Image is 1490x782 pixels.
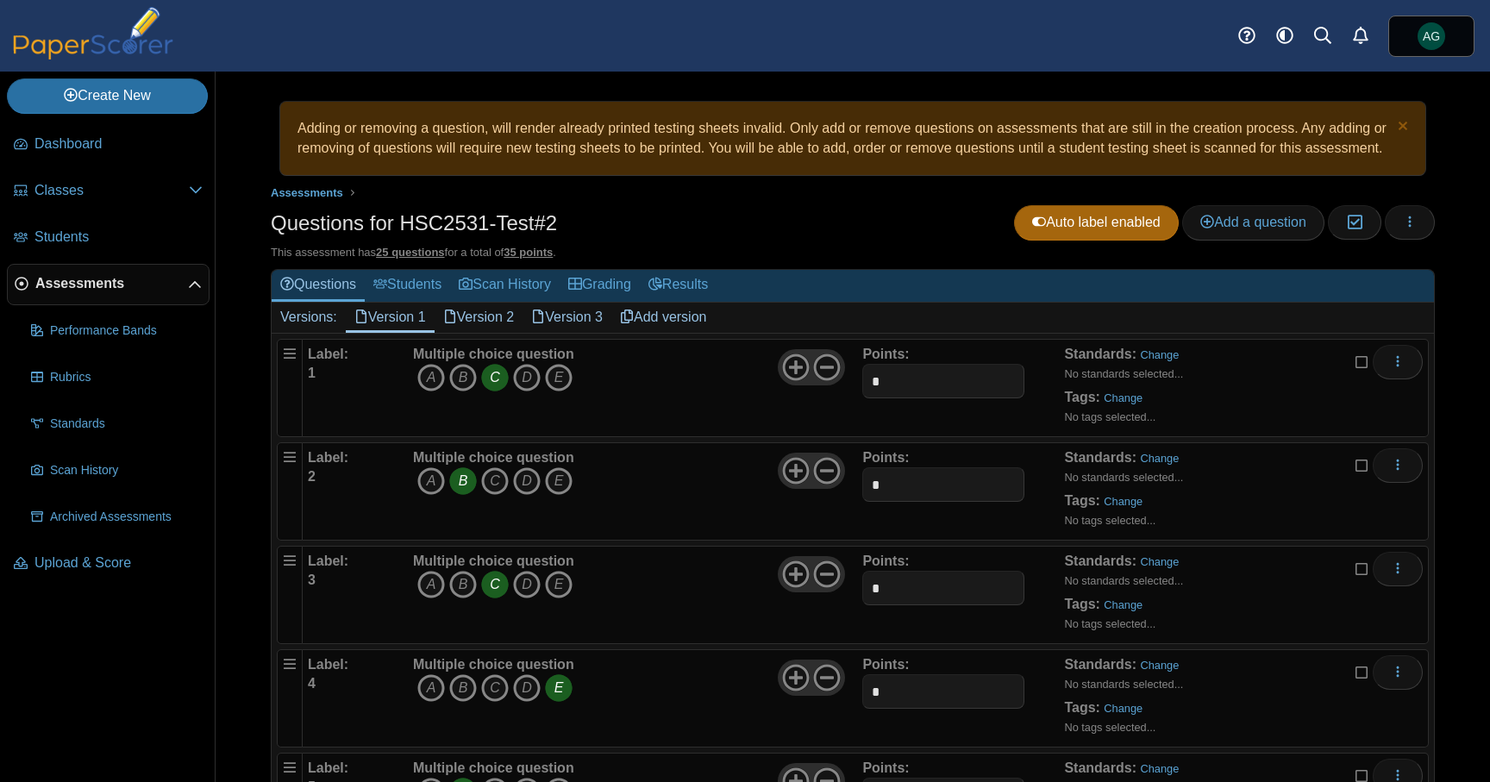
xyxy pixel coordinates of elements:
[481,674,509,702] i: C
[450,270,560,302] a: Scan History
[523,303,611,332] a: Version 3
[1140,762,1179,775] a: Change
[346,303,435,332] a: Version 1
[1064,390,1099,404] b: Tags:
[413,450,574,465] b: Multiple choice question
[545,571,573,598] i: E
[277,649,303,748] div: Drag handle
[7,47,179,62] a: PaperScorer
[34,228,203,247] span: Students
[1388,16,1474,57] a: Asena Goren
[1104,495,1143,508] a: Change
[271,245,1435,260] div: This assessment has for a total of .
[34,554,203,572] span: Upload & Score
[277,442,303,541] div: Drag handle
[1064,367,1183,380] small: No standards selected...
[308,760,348,775] b: Label:
[513,571,541,598] i: D
[50,509,203,526] span: Archived Assessments
[365,270,450,302] a: Students
[1064,493,1099,508] b: Tags:
[513,674,541,702] i: D
[50,416,203,433] span: Standards
[289,110,1417,166] div: Adding or removing a question, will render already printed testing sheets invalid. Only add or re...
[308,657,348,672] b: Label:
[308,676,316,691] b: 4
[1104,598,1143,611] a: Change
[24,404,210,445] a: Standards
[1182,205,1324,240] a: Add a question
[449,364,477,391] i: B
[7,217,210,259] a: Students
[862,554,909,568] b: Points:
[413,347,574,361] b: Multiple choice question
[1342,17,1380,55] a: Alerts
[417,571,445,598] i: A
[1064,760,1136,775] b: Standards:
[308,469,316,484] b: 2
[308,347,348,361] b: Label:
[1200,215,1306,229] span: Add a question
[272,303,346,332] div: Versions:
[376,246,444,259] u: 25 questions
[1373,345,1423,379] button: More options
[481,364,509,391] i: C
[1064,657,1136,672] b: Standards:
[24,497,210,538] a: Archived Assessments
[50,369,203,386] span: Rubrics
[277,546,303,644] div: Drag handle
[1140,555,1179,568] a: Change
[417,467,445,495] i: A
[1032,215,1161,229] span: Auto label enabled
[1373,655,1423,690] button: More options
[449,467,477,495] i: B
[24,310,210,352] a: Performance Bands
[7,171,210,212] a: Classes
[7,78,208,113] a: Create New
[435,303,523,332] a: Version 2
[24,450,210,491] a: Scan History
[7,264,210,305] a: Assessments
[271,209,557,238] h1: Questions for HSC2531-Test#2
[1104,702,1143,715] a: Change
[1140,659,1179,672] a: Change
[504,246,553,259] u: 35 points
[513,467,541,495] i: D
[545,364,573,391] i: E
[308,554,348,568] b: Label:
[271,186,343,199] span: Assessments
[272,270,365,302] a: Questions
[50,462,203,479] span: Scan History
[862,657,909,672] b: Points:
[1064,514,1155,527] small: No tags selected...
[513,364,541,391] i: D
[1064,678,1183,691] small: No standards selected...
[1064,347,1136,361] b: Standards:
[1064,597,1099,611] b: Tags:
[413,760,574,775] b: Multiple choice question
[266,182,347,203] a: Assessments
[34,181,189,200] span: Classes
[277,339,303,437] div: Drag handle
[1064,450,1136,465] b: Standards:
[417,674,445,702] i: A
[1014,205,1179,240] a: Auto label enabled
[1140,452,1179,465] a: Change
[449,674,477,702] i: B
[481,467,509,495] i: C
[862,760,909,775] b: Points:
[611,303,716,332] a: Add version
[862,347,909,361] b: Points:
[545,467,573,495] i: E
[413,554,574,568] b: Multiple choice question
[862,450,909,465] b: Points:
[1423,30,1440,42] span: Asena Goren
[1064,617,1155,630] small: No tags selected...
[1104,391,1143,404] a: Change
[308,450,348,465] b: Label:
[1064,574,1183,587] small: No standards selected...
[640,270,717,302] a: Results
[1064,410,1155,423] small: No tags selected...
[7,124,210,166] a: Dashboard
[1393,119,1408,137] a: Dismiss notice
